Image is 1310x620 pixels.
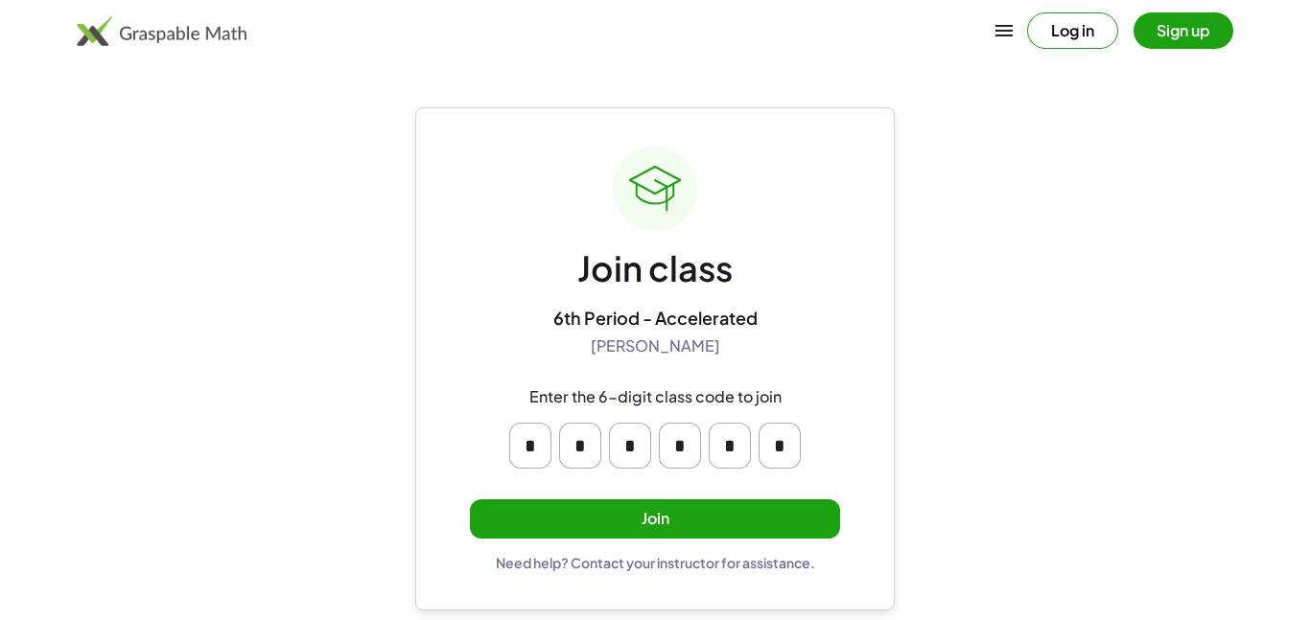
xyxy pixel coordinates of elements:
div: [PERSON_NAME] [591,336,720,356]
button: Log in [1027,12,1118,49]
button: Join [470,499,840,539]
button: Sign up [1134,12,1233,49]
div: 6th Period - Accelerated [553,307,758,329]
div: Join class [577,246,733,291]
div: Need help? Contact your instructor for assistance. [496,554,815,571]
div: Enter the 6-digit class code to join [529,387,782,407]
